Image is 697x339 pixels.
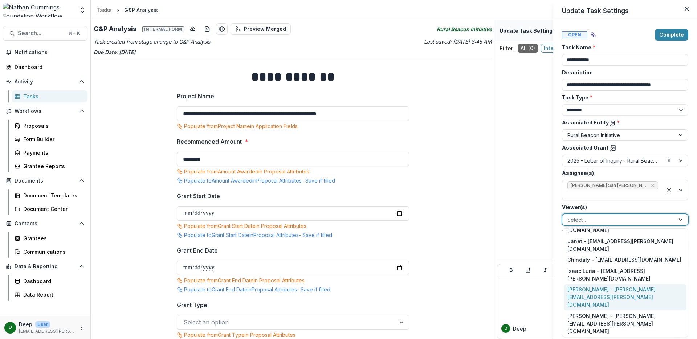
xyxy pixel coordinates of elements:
[564,236,686,254] div: Janet - [EMAIL_ADDRESS][PERSON_NAME][DOMAIN_NAME]
[562,69,684,76] label: Description
[562,203,684,211] label: Viewer(s)
[650,182,656,189] div: Remove Jamie San Andres <jamie.sanandres@nathancummings.org> (jamie.sanandres@nathancummings.org)
[681,3,693,15] button: Close
[665,186,673,195] div: Clear selected options
[564,265,686,284] div: Isaac Luria - [EMAIL_ADDRESS][PERSON_NAME][DOMAIN_NAME]
[562,169,684,177] label: Assignee(s)
[562,94,684,101] label: Task Type
[564,254,686,265] div: Chindaly - [EMAIL_ADDRESS][DOMAIN_NAME]
[562,31,587,38] span: Open
[587,29,599,41] button: View dependent tasks
[564,310,686,337] div: [PERSON_NAME] - [PERSON_NAME][EMAIL_ADDRESS][PERSON_NAME][DOMAIN_NAME]
[562,119,684,126] label: Associated Entity
[571,183,648,188] span: [PERSON_NAME] San [PERSON_NAME] <[PERSON_NAME][EMAIL_ADDRESS][PERSON_NAME][DOMAIN_NAME]> ([PERSON...
[564,284,686,311] div: [PERSON_NAME] - [PERSON_NAME][EMAIL_ADDRESS][PERSON_NAME][DOMAIN_NAME]
[665,156,673,165] div: Clear selected options
[562,44,684,51] label: Task Name
[562,144,684,152] label: Associated Grant
[655,29,688,41] button: Complete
